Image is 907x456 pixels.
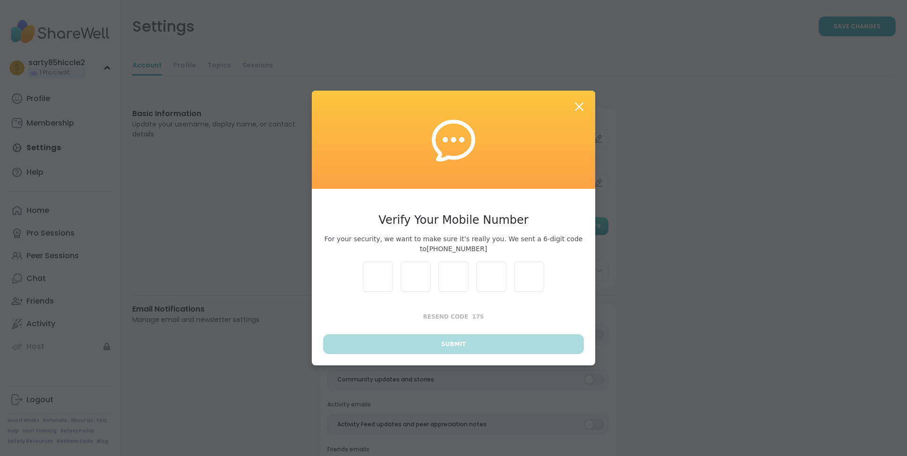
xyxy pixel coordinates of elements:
[323,307,584,327] button: Resend Code17s
[423,313,469,320] span: Resend Code
[323,334,584,354] button: Submit
[441,340,466,348] span: Submit
[323,234,584,254] span: For your security, we want to make sure it’s really you. We sent a 6-digit code to [PHONE_NUMBER]
[472,313,484,320] span: 17 s
[323,211,584,228] h3: Verify Your Mobile Number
